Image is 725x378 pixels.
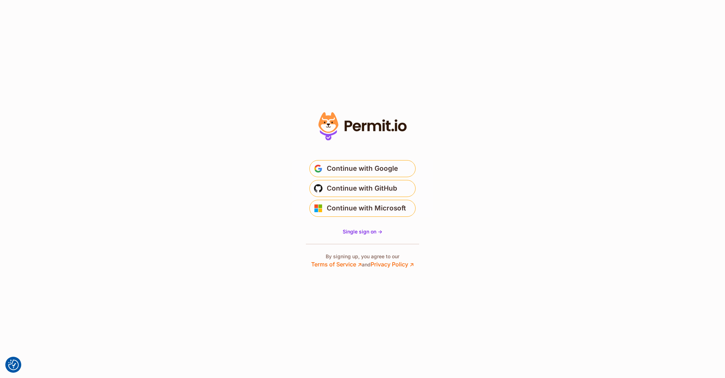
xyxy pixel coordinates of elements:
[343,229,382,235] span: Single sign on ->
[371,261,414,268] a: Privacy Policy ↗
[343,228,382,235] a: Single sign on ->
[309,180,416,197] button: Continue with GitHub
[327,163,398,174] span: Continue with Google
[309,160,416,177] button: Continue with Google
[8,360,19,370] button: Consent Preferences
[8,360,19,370] img: Revisit consent button
[327,183,397,194] span: Continue with GitHub
[309,200,416,217] button: Continue with Microsoft
[311,253,414,269] p: By signing up, you agree to our and
[311,261,362,268] a: Terms of Service ↗
[327,203,406,214] span: Continue with Microsoft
